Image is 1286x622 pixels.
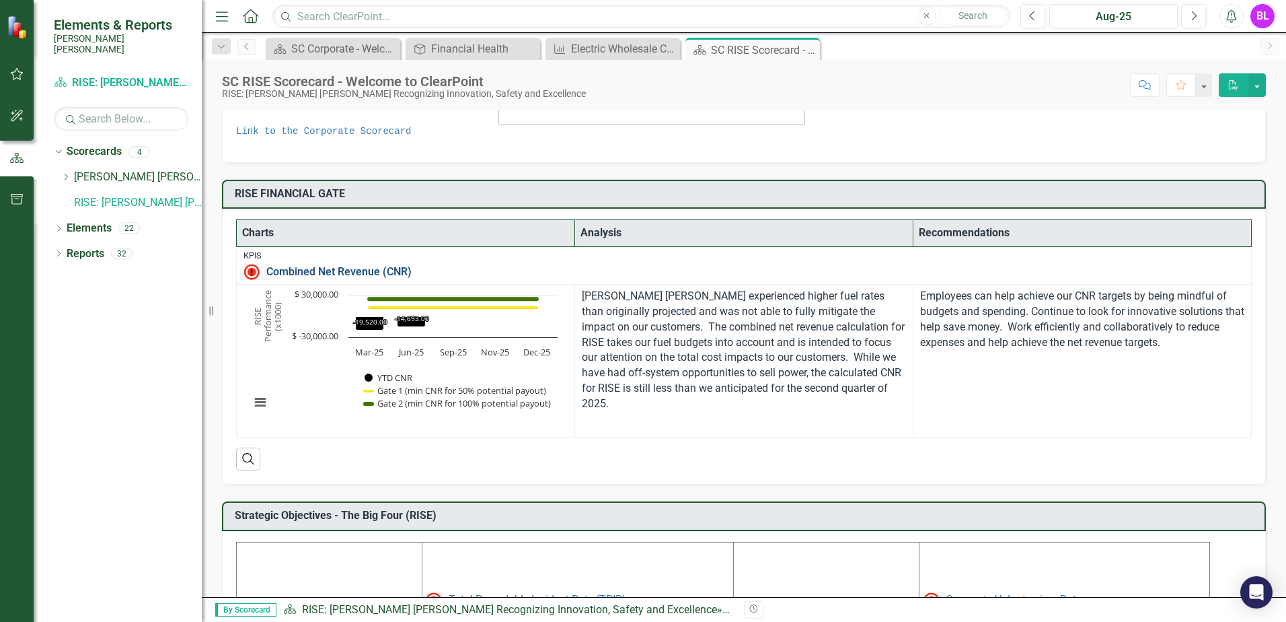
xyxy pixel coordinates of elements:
[235,188,1258,200] h3: RISE FINANCIAL GATE
[367,305,539,310] g: Gate 1 (min CNR for 50% potential payout), series 2 of 3. Line with 5 data points.
[431,40,537,57] div: Financial Health
[235,510,1258,522] h3: Strategic Objectives - The Big Four (RISE)
[1049,4,1178,28] button: Aug-25
[292,330,338,342] text: $ -30,000.00
[481,346,509,358] text: Nov-25
[74,195,202,211] a: RISE: [PERSON_NAME] [PERSON_NAME] Recognizing Innovation, Safety and Excellence
[243,289,564,423] svg: Interactive chart
[958,10,987,21] span: Search
[266,266,1244,278] a: Combined Net Revenue (CNR)
[449,593,626,606] a: Total Recordable Incident Rate (TRIR)
[54,33,188,55] small: [PERSON_NAME] [PERSON_NAME]
[118,223,140,234] div: 22
[946,593,1082,606] a: Corporate Volunteerism Rate
[283,602,734,618] div: »
[243,264,260,280] img: Not Meeting Target
[1240,576,1273,609] div: Open Intercom Messenger
[295,288,338,300] text: $ 30,000.00
[582,289,905,410] span: [PERSON_NAME] [PERSON_NAME] experienced higher fuel rates than originally projected and was not a...
[302,603,717,616] a: RISE: [PERSON_NAME] [PERSON_NAME] Recognizing Innovation, Safety and Excellence
[74,170,202,185] a: [PERSON_NAME] [PERSON_NAME] CORPORATE Balanced Scorecard
[365,384,547,396] button: Show Gate 1 (min CNR for 50% potential payout)
[252,291,284,343] text: RISE Performance (x1000)
[356,317,384,331] path: Mar-25, -19,520. YTD CNR .
[54,17,188,33] span: Elements & Reports
[523,346,550,358] text: Dec-25
[7,15,30,39] img: ClearPoint Strategy
[1054,9,1173,25] div: Aug-25
[440,346,467,358] text: Sep-25
[940,7,1007,26] button: Search
[395,314,429,323] text: -14,693.00
[111,248,133,259] div: 32
[222,89,586,99] div: RISE: [PERSON_NAME] [PERSON_NAME] Recognizing Innovation, Safety and Excellence
[54,107,188,131] input: Search Below...
[1250,4,1275,28] button: BL
[128,146,150,158] div: 4
[222,74,586,89] div: SC RISE Scorecard - Welcome to ClearPoint
[251,393,270,412] button: View chart menu, Chart
[571,40,677,57] div: Electric Wholesale Competitive Price Comparison: Central; Municipalities (Avg.)
[215,603,276,617] span: By Scorecard
[67,246,104,262] a: Reports
[923,592,939,609] img: Below MIN Target
[243,289,568,423] div: Chart. Highcharts interactive chart.
[398,317,426,327] path: Jun-25, -14,693. YTD CNR .
[67,144,122,160] a: Scorecards
[236,126,411,137] a: Link to the Corporate Scorecard
[67,221,112,236] a: Elements
[291,40,397,57] div: SC Corporate - Welcome to ClearPoint
[365,397,552,409] button: Show Gate 2 (min CNR for 100% potential payout)
[711,42,817,59] div: SC RISE Scorecard - Welcome to ClearPoint
[426,592,442,609] img: Above MAX Target
[398,346,424,358] text: Jun-25
[355,346,383,358] text: Mar-25
[243,251,1244,261] div: KPIs
[920,289,1244,350] p: Employees can help achieve our CNR targets by being mindful of budgets and spending. Continue to ...
[409,40,537,57] a: Financial Health
[54,75,188,91] a: RISE: [PERSON_NAME] [PERSON_NAME] Recognizing Innovation, Safety and Excellence
[272,5,1010,28] input: Search ClearPoint...
[365,372,414,384] button: Show YTD CNR
[549,40,677,57] a: Electric Wholesale Competitive Price Comparison: Central; Municipalities (Avg.)
[367,296,539,302] g: Gate 2 (min CNR for 100% potential payout), series 3 of 3. Line with 5 data points.
[353,317,387,326] text: -19,520.00
[269,40,397,57] a: SC Corporate - Welcome to ClearPoint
